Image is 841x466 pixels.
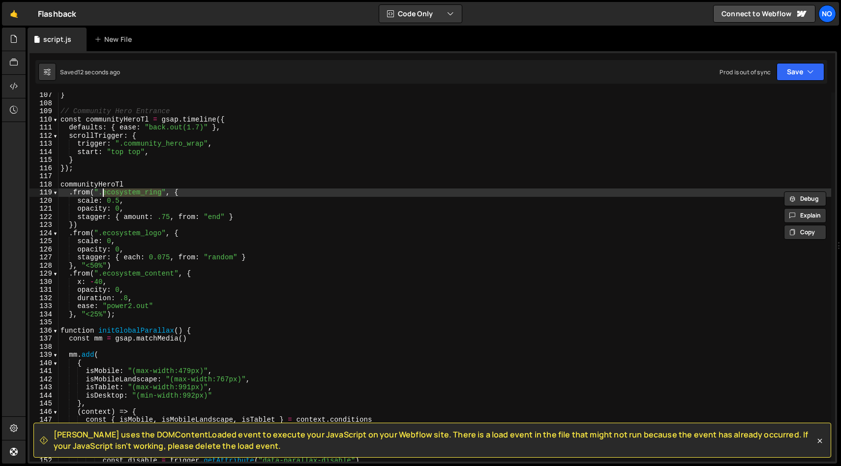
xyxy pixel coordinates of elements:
div: 143 [30,383,59,392]
div: 129 [30,270,59,278]
div: 115 [30,156,59,164]
div: 122 [30,213,59,221]
div: 142 [30,375,59,384]
div: 114 [30,148,59,156]
a: Connect to Webflow [713,5,815,23]
div: 109 [30,107,59,116]
div: 135 [30,318,59,327]
div: 130 [30,278,59,286]
div: 118 [30,181,59,189]
div: 139 [30,351,59,359]
div: 126 [30,246,59,254]
div: 136 [30,327,59,335]
button: Copy [784,225,826,240]
div: 141 [30,367,59,375]
div: 137 [30,335,59,343]
button: Explain [784,208,826,223]
div: 148 [30,424,59,433]
div: 133 [30,302,59,311]
div: 138 [30,343,59,351]
a: 🤙 [2,2,26,26]
div: 123 [30,221,59,229]
div: 119 [30,188,59,197]
div: script.js [43,34,71,44]
div: 125 [30,237,59,246]
div: 128 [30,262,59,270]
div: 132 [30,294,59,303]
div: Prod is out of sync [720,68,771,76]
div: 116 [30,164,59,173]
div: 134 [30,311,59,319]
div: 124 [30,229,59,238]
div: 127 [30,253,59,262]
button: Code Only [379,5,462,23]
div: 151 [30,448,59,457]
div: 146 [30,408,59,416]
button: Debug [784,191,826,206]
div: 112 [30,132,59,140]
div: 107 [30,91,59,99]
div: 145 [30,400,59,408]
div: 147 [30,416,59,424]
span: [PERSON_NAME] uses the DOMContentLoaded event to execute your JavaScript on your Webflow site. Th... [54,429,815,451]
div: 110 [30,116,59,124]
div: 120 [30,197,59,205]
div: 108 [30,99,59,108]
div: 117 [30,172,59,181]
div: 149 [30,432,59,440]
div: 150 [30,440,59,449]
div: Flashback [38,8,76,20]
div: 152 [30,457,59,465]
div: 111 [30,124,59,132]
button: Save [777,63,824,81]
div: 144 [30,392,59,400]
a: No [818,5,836,23]
div: 113 [30,140,59,148]
div: Saved [60,68,120,76]
div: 131 [30,286,59,294]
div: 140 [30,359,59,368]
div: New File [94,34,136,44]
div: 121 [30,205,59,213]
div: 12 seconds ago [78,68,120,76]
